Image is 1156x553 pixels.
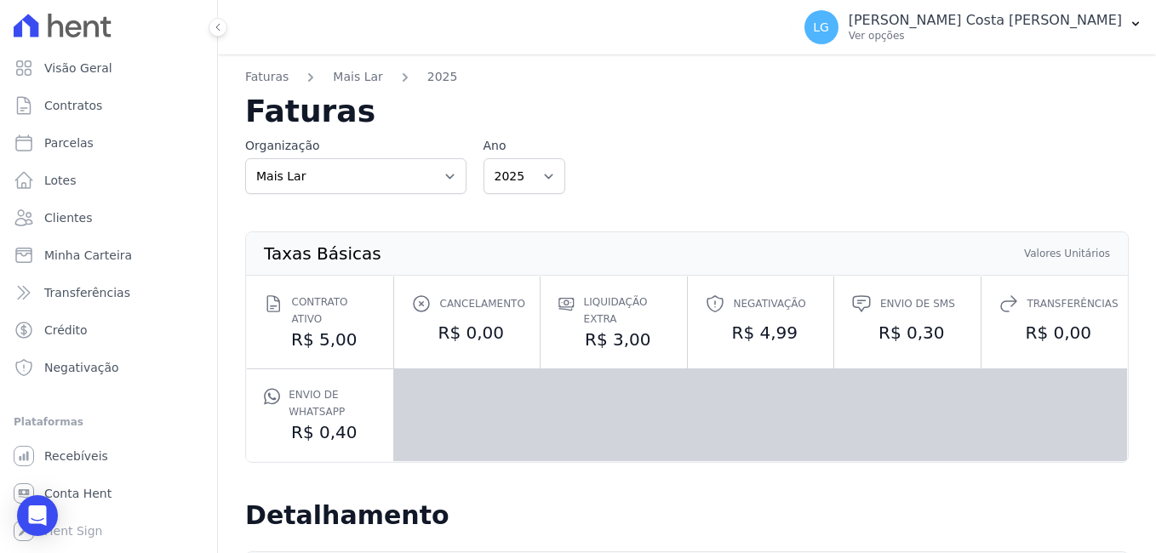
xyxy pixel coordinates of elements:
[1023,246,1111,261] th: Valores Unitários
[484,137,565,155] label: Ano
[440,295,525,312] span: Cancelamento
[245,137,466,155] label: Organização
[44,134,94,151] span: Parcelas
[7,351,210,385] a: Negativação
[14,412,203,432] div: Plataformas
[7,238,210,272] a: Minha Carteira
[7,439,210,473] a: Recebíveis
[245,68,289,86] a: Faturas
[263,246,382,261] th: Taxas Básicas
[7,88,210,123] a: Contratos
[7,163,210,197] a: Lotes
[558,328,670,351] dd: R$ 3,00
[44,322,88,339] span: Crédito
[7,126,210,160] a: Parcelas
[44,247,132,264] span: Minha Carteira
[44,284,130,301] span: Transferências
[44,448,108,465] span: Recebíveis
[880,295,955,312] span: Envio de SMS
[245,500,1129,531] h2: Detalhamento
[705,321,817,345] dd: R$ 4,99
[44,97,102,114] span: Contratos
[264,420,376,444] dd: R$ 0,40
[813,21,829,33] span: LG
[44,60,112,77] span: Visão Geral
[7,476,210,510] a: Conta Hent
[292,294,376,328] span: Contrato ativo
[849,12,1122,29] p: [PERSON_NAME] Costa [PERSON_NAME]
[44,172,77,189] span: Lotes
[7,51,210,85] a: Visão Geral
[411,321,524,345] dd: R$ 0,00
[245,96,1129,127] h2: Faturas
[791,3,1156,51] button: LG [PERSON_NAME] Costa [PERSON_NAME] Ver opções
[427,68,458,86] a: 2025
[333,68,382,86] a: Mais Lar
[7,276,210,310] a: Transferências
[584,294,670,328] span: Liquidação extra
[849,29,1122,43] p: Ver opções
[245,68,1129,96] nav: Breadcrumb
[1027,295,1119,312] span: Transferências
[999,321,1111,345] dd: R$ 0,00
[264,328,376,351] dd: R$ 5,00
[17,495,58,536] div: Open Intercom Messenger
[7,313,210,347] a: Crédito
[734,295,806,312] span: Negativação
[44,359,119,376] span: Negativação
[289,386,375,420] span: Envio de Whatsapp
[44,485,112,502] span: Conta Hent
[44,209,92,226] span: Clientes
[7,201,210,235] a: Clientes
[851,321,964,345] dd: R$ 0,30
